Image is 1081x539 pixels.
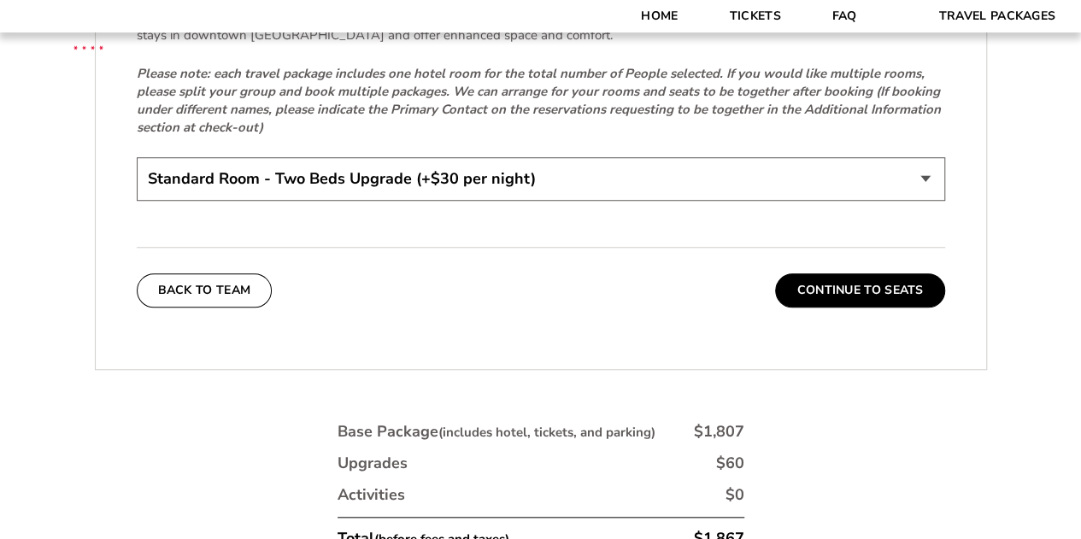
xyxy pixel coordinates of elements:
div: $1,807 [694,421,744,442]
div: $0 [726,484,744,506]
small: (includes hotel, tickets, and parking) [438,424,655,441]
em: Please note: each travel package includes one hotel room for the total number of People selected.... [137,65,941,136]
div: Upgrades [338,453,408,474]
button: Continue To Seats [775,273,944,308]
div: $60 [716,453,744,474]
div: Activities [338,484,405,506]
button: Back To Team [137,273,273,308]
div: Base Package [338,421,655,442]
img: CBS Sports Thanksgiving Classic [51,9,126,83]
